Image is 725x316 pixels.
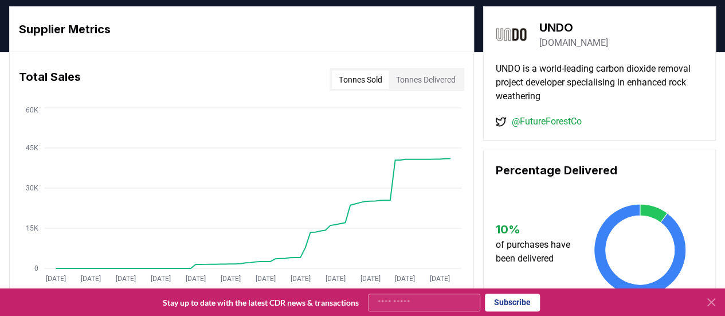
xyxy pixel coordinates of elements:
[495,62,704,103] p: UNDO is a world-leading carbon dioxide removal project developer specialising in enhanced rock we...
[495,162,704,179] h3: Percentage Delivered
[186,275,206,283] tspan: [DATE]
[539,19,608,36] h3: UNDO
[495,238,577,266] p: of purchases have been delivered
[46,275,66,283] tspan: [DATE]
[395,275,416,283] tspan: [DATE]
[495,221,577,238] h3: 10 %
[19,68,81,91] h3: Total Sales
[26,224,38,232] tspan: 15K
[221,275,241,283] tspan: [DATE]
[360,275,381,283] tspan: [DATE]
[326,275,346,283] tspan: [DATE]
[430,275,450,283] tspan: [DATE]
[151,275,171,283] tspan: [DATE]
[26,184,38,192] tspan: 30K
[256,275,276,283] tspan: [DATE]
[116,275,136,283] tspan: [DATE]
[511,115,581,128] a: @FutureForestCo
[539,36,608,50] a: [DOMAIN_NAME]
[26,144,38,152] tspan: 45K
[19,21,464,38] h3: Supplier Metrics
[495,18,527,50] img: UNDO-logo
[34,264,38,272] tspan: 0
[81,275,101,283] tspan: [DATE]
[291,275,311,283] tspan: [DATE]
[26,106,38,114] tspan: 60K
[389,71,462,89] button: Tonnes Delivered
[332,71,389,89] button: Tonnes Sold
